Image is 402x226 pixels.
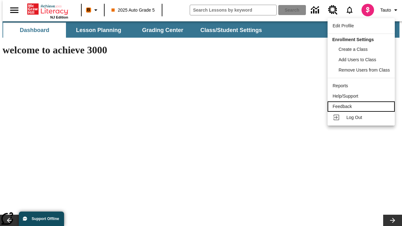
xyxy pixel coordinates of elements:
span: Enrollment Settings [332,37,374,42]
span: Create a Class [339,47,368,52]
span: Log Out [346,115,362,120]
span: Edit Profile [333,23,354,28]
span: Reports [333,83,348,88]
span: Feedback [333,104,352,109]
span: Add Users to Class [339,57,376,62]
span: Help/Support [333,94,358,99]
span: Remove Users from Class [339,67,390,73]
